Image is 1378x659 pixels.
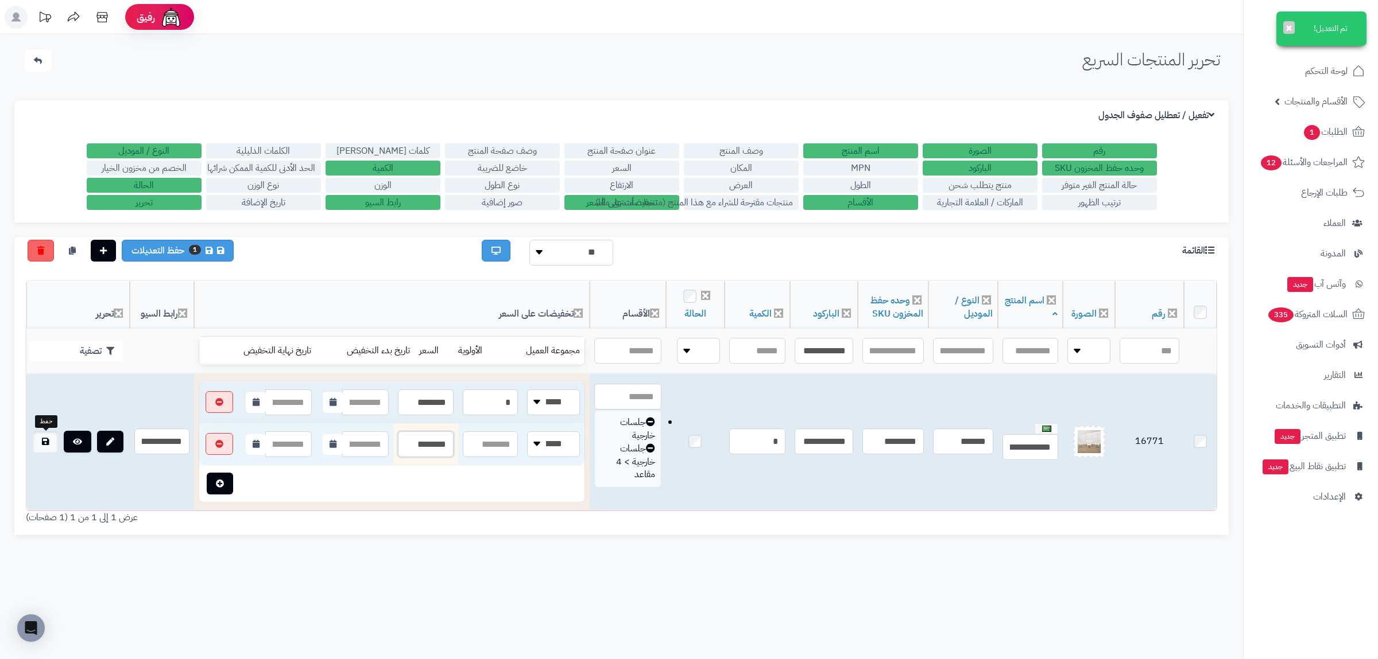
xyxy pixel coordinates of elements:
td: تاريخ بدء التخفيض [316,337,414,365]
label: العرض [684,178,799,193]
a: الإعدادات [1251,483,1371,510]
span: التطبيقات والخدمات [1276,397,1346,414]
th: تخفيضات على السعر [194,281,590,329]
label: السعر [564,161,679,176]
label: MPN [803,161,918,176]
label: رابط السيو [326,195,440,210]
label: الباركود [923,161,1038,176]
label: الوزن [326,178,440,193]
a: طلبات الإرجاع [1251,179,1371,206]
a: العملاء [1251,209,1371,237]
th: رابط السيو [130,281,194,329]
h1: تحرير المنتجات السريع [1082,50,1220,69]
label: اسم المنتج [803,143,918,158]
label: الصورة [923,143,1038,158]
button: تصفية [29,340,123,362]
label: كلمات [PERSON_NAME] [326,143,440,158]
span: لوحة التحكم [1305,63,1348,79]
label: الخصم من مخزون الخيار [87,161,202,176]
label: وصف المنتج [684,143,799,158]
span: 1 [1304,125,1320,140]
span: طلبات الإرجاع [1301,185,1348,201]
span: 335 [1268,307,1294,322]
label: تحرير [87,195,202,210]
a: رقم [1152,307,1166,321]
label: تخفيضات على السعر [564,195,679,210]
a: السلات المتروكة335 [1251,301,1371,328]
label: ترتيب الظهور [1042,195,1157,210]
label: الكلمات الدليلية [206,143,321,158]
th: تحرير [26,281,130,329]
label: منتجات مقترحة للشراء مع هذا المنتج (منتجات تُشترى معًا) [684,195,799,210]
span: 1 [189,245,201,255]
span: وآتس آب [1286,276,1346,292]
span: تطبيق المتجر [1274,428,1346,444]
span: المدونة [1321,245,1346,262]
a: الحالة [684,307,706,321]
label: الماركات / العلامة التجارية [923,195,1038,210]
a: اسم المنتج [1005,294,1058,321]
div: حفظ [35,415,57,428]
label: حالة المنتج الغير متوفر [1042,178,1157,193]
a: المدونة [1251,240,1371,267]
label: النوع / الموديل [87,143,202,158]
span: السلات المتروكة [1267,306,1348,322]
span: أدوات التسويق [1296,337,1346,353]
label: الارتفاع [564,178,679,193]
label: وحده حفظ المخزون SKU [1042,161,1157,176]
a: حفظ التعديلات [122,240,234,262]
button: ازالة [206,433,233,455]
div: عرض 1 إلى 1 من 1 (1 صفحات) [17,511,622,524]
span: تطبيق نقاط البيع [1261,458,1346,474]
a: الباركود [813,307,839,321]
a: المراجعات والأسئلة12 [1251,149,1371,176]
a: التطبيقات والخدمات [1251,392,1371,419]
h3: القائمة [1182,245,1217,256]
th: الأقسام [590,281,666,329]
a: الكمية [749,307,772,321]
span: جديد [1287,277,1313,292]
span: 12 [1261,155,1282,170]
span: العملاء [1323,215,1346,231]
td: 16771 [1115,374,1184,510]
label: الحالة [87,178,202,193]
label: الكمية [326,161,440,176]
div: جلسات خارجية [601,416,655,442]
button: × [1283,21,1295,34]
a: أدوات التسويق [1251,331,1371,358]
a: وآتس آبجديد [1251,270,1371,298]
a: وحده حفظ المخزون SKU [870,294,923,321]
label: منتج يتطلب شحن [923,178,1038,193]
label: تاريخ الإضافة [206,195,321,210]
span: الأقسام والمنتجات [1284,93,1348,110]
label: الطول [803,178,918,193]
span: التقارير [1324,367,1346,383]
td: تاريخ نهاية التخفيض [211,337,316,365]
label: صور إضافية [445,195,560,210]
img: ai-face.png [160,6,183,29]
label: الأقسام [803,195,918,210]
a: تطبيق نقاط البيعجديد [1251,453,1371,480]
label: عنوان صفحة المنتج [564,143,679,158]
span: جديد [1275,429,1300,444]
a: تطبيق المتجرجديد [1251,422,1371,450]
label: وصف صفحة المنتج [445,143,560,158]
a: الصورة [1071,307,1097,321]
span: جديد [1263,459,1288,474]
label: الحد الأدنى للكمية الممكن شرائها [206,161,321,176]
h3: تفعيل / تعطليل صفوف الجدول [1098,110,1217,121]
a: لوحة التحكم [1251,57,1371,85]
a: تحديثات المنصة [30,6,59,32]
td: الأولوية [454,337,499,365]
label: المكان [684,161,799,176]
a: التقارير [1251,361,1371,389]
div: تم التعديل! [1276,11,1367,46]
span: المراجعات والأسئلة [1260,154,1348,170]
a: الطلبات1 [1251,118,1371,146]
label: نوع الطول [445,178,560,193]
td: السعر [415,337,454,365]
a: النوع / الموديل [955,294,993,321]
label: رقم [1042,143,1157,158]
label: نوع الوزن [206,178,321,193]
img: العربية [1042,426,1051,432]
